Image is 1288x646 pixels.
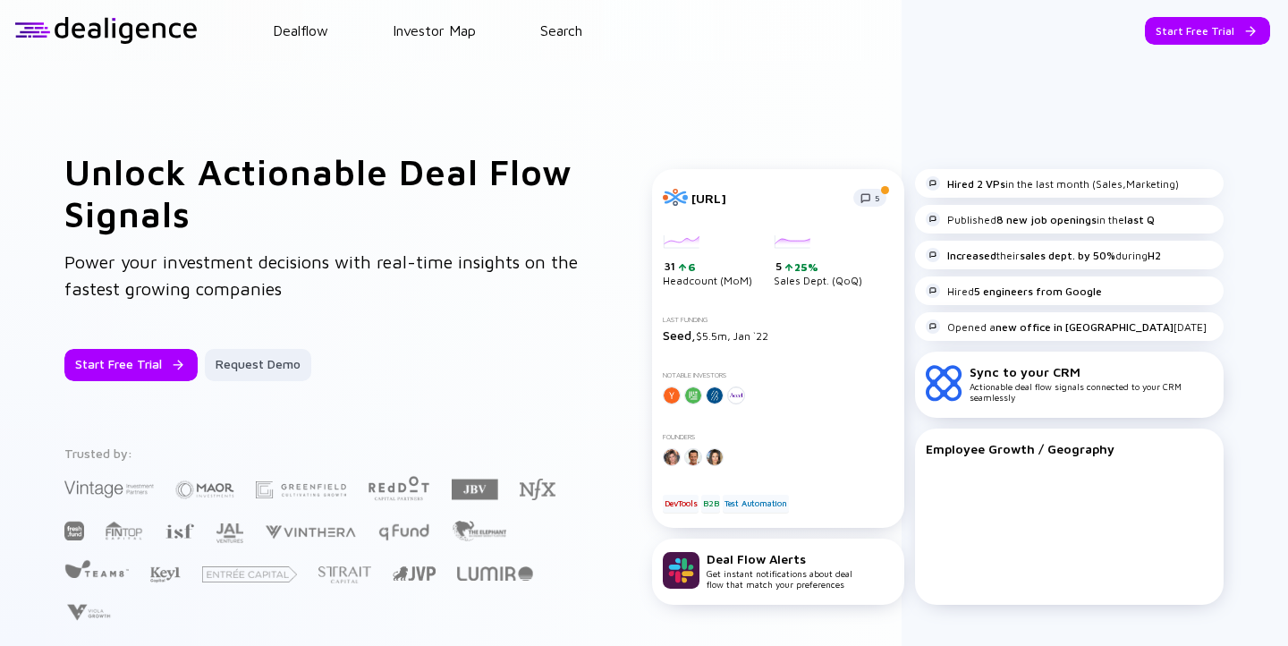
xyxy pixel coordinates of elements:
a: Search [540,22,582,38]
div: Employee Growth / Geography [926,441,1213,456]
strong: new office in [GEOGRAPHIC_DATA] [996,320,1174,334]
strong: sales dept. by 50% [1020,249,1115,262]
img: Red Dot Capital Partners [368,472,430,502]
strong: H2 [1148,249,1161,262]
div: Published in the [926,212,1155,226]
img: Jerusalem Venture Partners [393,566,436,581]
div: Sync to your CRM [970,364,1213,379]
img: Lumir Ventures [457,566,533,581]
div: Actionable deal flow signals connected to your CRM seamlessly [970,364,1213,403]
div: 5 [775,259,862,274]
img: Maor Investments [175,475,234,505]
img: The Elephant [452,521,506,541]
strong: 5 engineers from Google [974,285,1102,298]
img: Q Fund [377,521,430,542]
img: Greenfield Partners [256,481,346,498]
div: 25% [792,260,818,274]
img: Vinthera [265,523,356,540]
button: Request Demo [205,349,311,381]
div: $5.5m, Jan `22 [663,327,894,343]
div: Last Funding [663,316,894,324]
div: 6 [686,260,696,274]
img: JBV Capital [452,478,498,501]
img: NFX [520,479,555,500]
span: Power your investment decisions with real-time insights on the fastest growing companies [64,251,578,299]
div: Headcount (MoM) [663,235,752,287]
strong: last Q [1124,213,1155,226]
img: JAL Ventures [216,523,243,543]
img: Entrée Capital [202,566,297,582]
strong: Hired 2 VPs [947,177,1005,191]
div: Opened a [DATE] [926,319,1207,334]
div: Get instant notifications about deal flow that match your preferences [707,551,852,590]
a: Investor Map [393,22,476,38]
img: Viola Growth [64,604,112,621]
div: Hired [926,284,1102,298]
div: Trusted by: [64,446,575,461]
img: Vintage Investment Partners [64,479,154,499]
div: B2B [701,495,720,513]
img: Key1 Capital [150,566,181,583]
div: Test Automation [723,495,789,513]
h1: Unlock Actionable Deal Flow Signals [64,150,580,234]
div: [URL] [691,191,843,206]
div: Founders [663,433,894,441]
img: Strait Capital [318,566,371,583]
div: in the last month (Sales,Marketing) [926,176,1179,191]
div: DevTools [663,495,699,513]
span: Seed, [663,327,696,343]
strong: Increased [947,249,996,262]
strong: 8 new job openings [996,213,1097,226]
div: Notable Investors [663,371,894,379]
a: Dealflow [273,22,328,38]
img: Israel Secondary Fund [165,523,194,539]
div: 31 [665,259,752,274]
div: Sales Dept. (QoQ) [774,235,862,287]
button: Start Free Trial [64,349,198,381]
div: their during [926,248,1161,262]
img: FINTOP Capital [106,521,143,540]
img: Team8 [64,559,129,578]
button: Start Free Trial [1145,17,1270,45]
div: Deal Flow Alerts [707,551,852,566]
